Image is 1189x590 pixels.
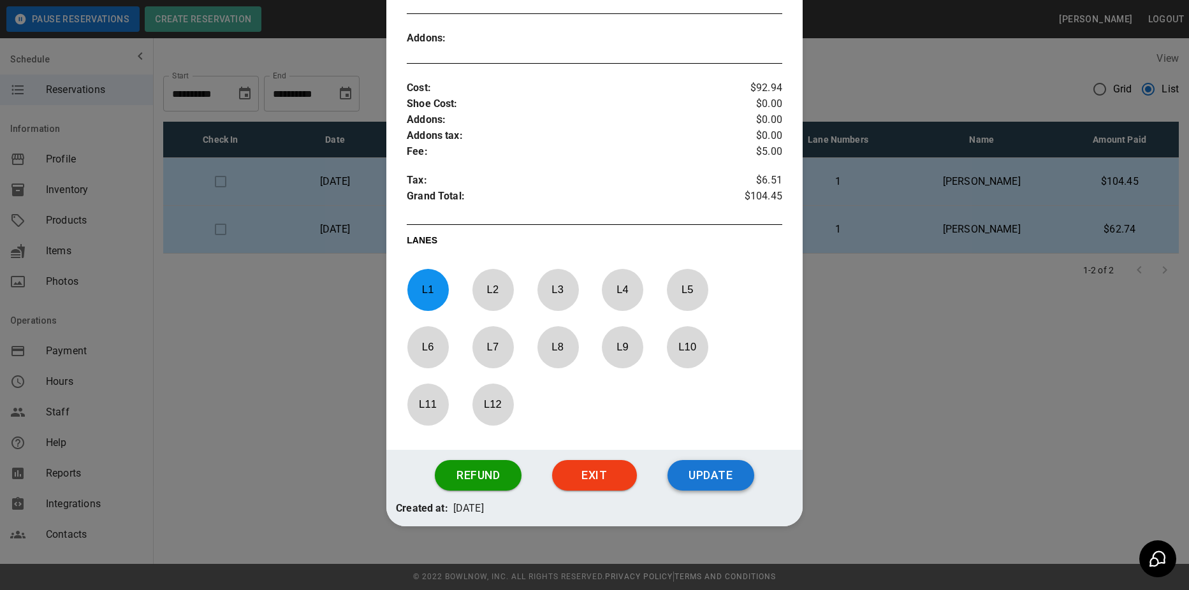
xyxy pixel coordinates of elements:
p: Tax : [407,173,720,189]
p: L 2 [472,275,514,305]
p: Addons : [407,112,720,128]
p: Grand Total : [407,189,720,208]
p: L 10 [666,332,708,362]
p: $0.00 [720,96,782,112]
p: L 4 [601,275,643,305]
p: L 5 [666,275,708,305]
p: $92.94 [720,80,782,96]
p: L 9 [601,332,643,362]
p: Addons : [407,31,500,47]
p: L 1 [407,275,449,305]
button: Refund [435,460,522,491]
p: L 12 [472,389,514,419]
p: L 8 [537,332,579,362]
p: $0.00 [720,128,782,144]
button: Exit [552,460,637,491]
p: L 7 [472,332,514,362]
p: $6.51 [720,173,782,189]
p: Fee : [407,144,720,160]
p: L 6 [407,332,449,362]
p: Created at: [396,501,448,517]
p: Addons tax : [407,128,720,144]
p: L 11 [407,389,449,419]
p: L 3 [537,275,579,305]
p: [DATE] [453,501,484,517]
p: LANES [407,234,782,252]
p: $0.00 [720,112,782,128]
p: $104.45 [720,189,782,208]
p: $5.00 [720,144,782,160]
p: Shoe Cost : [407,96,720,112]
p: Cost : [407,80,720,96]
button: Update [667,460,754,491]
